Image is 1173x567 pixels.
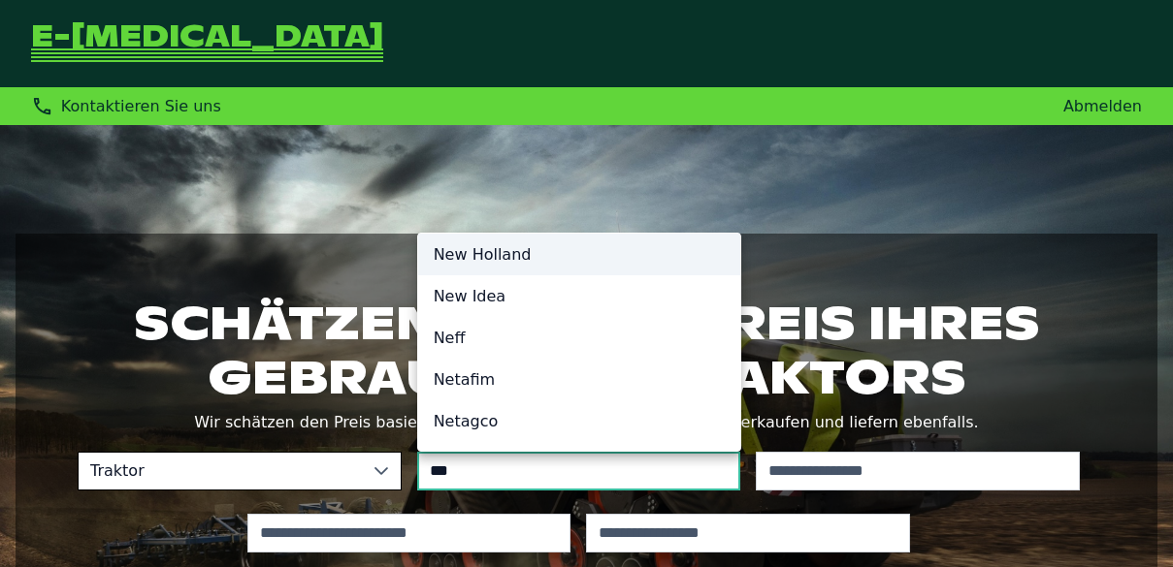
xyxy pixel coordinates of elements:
p: Wir schätzen den Preis basierend auf umfangreichen Preisdaten. Wir verkaufen und liefern ebenfalls. [78,409,1095,436]
li: Neff [418,317,740,359]
li: Netagco [418,400,740,442]
a: Abmelden [1063,97,1142,115]
a: Zurück zur Startseite [31,23,383,64]
span: Kontaktieren Sie uns [61,97,221,115]
span: Traktor [79,453,362,489]
li: Netafim [418,359,740,400]
div: Kontaktieren Sie uns [31,95,221,117]
li: Nettuno [418,442,740,484]
h1: Schätzen Sie den Preis Ihres gebrauchten Traktors [78,296,1095,404]
li: New Idea [418,275,740,317]
li: New Holland [418,234,740,275]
